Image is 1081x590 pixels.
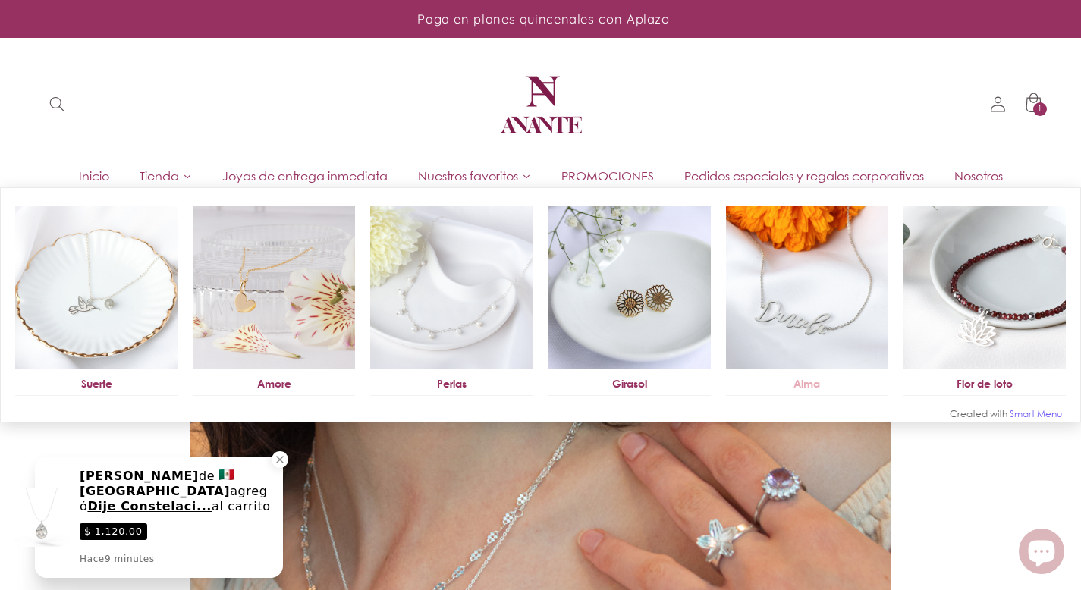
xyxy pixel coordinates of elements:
[222,168,388,184] span: Joyas de entrega inmediata
[219,469,234,480] img: Flat Country
[903,202,1066,396] a: Flor de lotoFlor de loto
[669,165,939,187] a: Pedidos especiales y regalos corporativos
[1014,529,1069,578] inbox-online-store-chat: Chat de la tienda online Shopify
[939,165,1018,187] a: Nosotros
[1038,102,1042,116] span: 1
[140,168,179,184] span: Tienda
[903,206,1066,369] img: Flor de loto
[726,202,888,396] a: AlmaAlma
[80,523,147,540] span: $ 1,120.00
[489,53,592,156] a: Anante Joyería | Diseño mexicano
[80,552,155,566] div: Hace
[403,165,546,187] a: Nuestros favoritos
[79,168,109,184] span: Inicio
[105,554,111,564] span: 9
[193,206,355,369] img: Amore
[370,206,533,369] img: Perlas
[950,410,1007,419] span: Created with
[726,376,888,391] span: Alma
[546,165,669,187] a: PROMOCIONES
[42,24,74,36] div: v 4.0.25
[418,168,518,184] span: Nuestros favoritos
[370,202,533,396] a: PerlasPerlas
[166,88,178,100] img: tab_keywords_by_traffic_grey.svg
[39,39,170,52] div: Dominio: [DOMAIN_NAME]
[80,469,199,483] span: [PERSON_NAME]
[64,88,76,100] img: tab_domain_overview_orange.svg
[548,376,710,391] span: Girasol
[193,376,355,391] span: Amore
[726,206,888,369] img: Alma
[12,488,71,547] img: ImagePreview
[24,24,36,36] img: logo_orange.svg
[80,484,230,498] span: [GEOGRAPHIC_DATA]
[548,206,710,369] img: Girasol
[548,202,710,396] a: GirasolGirasol
[207,165,403,187] a: Joyas de entrega inmediata
[1010,410,1062,419] a: Smart Menu
[370,376,533,391] span: Perlas
[417,11,669,27] span: Paga en planes quincenales con Aplazo
[903,376,1066,391] span: Flor de loto
[272,451,288,468] div: Close a notification
[684,168,924,184] span: Pedidos especiales y regalos corporativos
[124,165,207,187] a: Tienda
[24,39,36,52] img: website_grey.svg
[115,554,155,564] span: minutes
[183,89,238,99] div: Palabras clave
[561,168,654,184] span: PROMOCIONES
[87,499,212,513] span: Dije Constelaci...
[954,168,1003,184] span: Nosotros
[15,202,178,396] a: SuerteSuerte
[193,202,355,396] a: AmoreAmore
[15,206,178,369] img: Suerte
[15,376,178,391] span: Suerte
[495,59,586,150] img: Anante Joyería | Diseño mexicano
[40,87,75,122] summary: Búsqueda
[64,165,124,187] a: Inicio
[80,469,274,514] div: de agregó al carrito
[80,89,116,99] div: Dominio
